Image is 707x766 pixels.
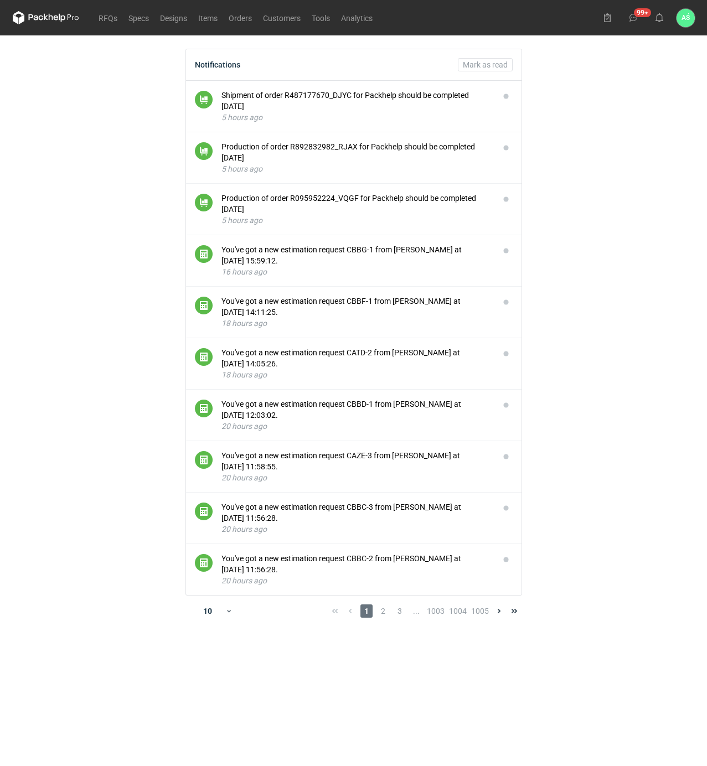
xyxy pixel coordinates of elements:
[306,11,336,24] a: Tools
[221,501,491,535] button: You've got a new estimation request CBBC-3 from [PERSON_NAME] at [DATE] 11:56:28.20 hours ago
[463,61,508,69] span: Mark as read
[221,193,491,226] button: Production of order R095952224_VQGF for Packhelp should be completed [DATE]5 hours ago
[221,524,491,535] div: 20 hours ago
[221,450,491,483] button: You've got a new estimation request CAZE-3 from [PERSON_NAME] at [DATE] 11:58:55.20 hours ago
[221,369,491,380] div: 18 hours ago
[458,58,513,71] button: Mark as read
[221,450,491,472] div: You've got a new estimation request CAZE-3 from [PERSON_NAME] at [DATE] 11:58:55.
[625,9,642,27] button: 99+
[377,604,389,618] span: 2
[223,11,257,24] a: Orders
[221,112,491,123] div: 5 hours ago
[221,141,491,163] div: Production of order R892832982_RJAX for Packhelp should be completed [DATE]
[190,603,226,619] div: 10
[221,296,491,318] div: You've got a new estimation request CBBF-1 from [PERSON_NAME] at [DATE] 14:11:25.
[93,11,123,24] a: RFQs
[221,501,491,524] div: You've got a new estimation request CBBC-3 from [PERSON_NAME] at [DATE] 11:56:28.
[221,215,491,226] div: 5 hours ago
[13,11,79,24] svg: Packhelp Pro
[221,398,491,432] button: You've got a new estimation request CBBD-1 from [PERSON_NAME] at [DATE] 12:03:02.20 hours ago
[221,266,491,277] div: 16 hours ago
[471,604,489,618] span: 1005
[221,472,491,483] div: 20 hours ago
[221,553,491,575] div: You've got a new estimation request CBBC-2 from [PERSON_NAME] at [DATE] 11:56:28.
[427,604,445,618] span: 1003
[221,347,491,380] button: You've got a new estimation request CATD-2 from [PERSON_NAME] at [DATE] 14:05:26.18 hours ago
[195,60,240,69] div: Notifications
[123,11,154,24] a: Specs
[360,604,373,618] span: 1
[221,163,491,174] div: 5 hours ago
[257,11,306,24] a: Customers
[677,9,695,27] div: Adrian Świerżewski
[221,347,491,369] div: You've got a new estimation request CATD-2 from [PERSON_NAME] at [DATE] 14:05:26.
[449,604,467,618] span: 1004
[221,553,491,586] button: You've got a new estimation request CBBC-2 from [PERSON_NAME] at [DATE] 11:56:28.20 hours ago
[394,604,406,618] span: 3
[221,90,491,123] button: Shipment of order R487177670_DJYC for Packhelp should be completed [DATE]5 hours ago
[221,141,491,174] button: Production of order R892832982_RJAX for Packhelp should be completed [DATE]5 hours ago
[221,398,491,421] div: You've got a new estimation request CBBD-1 from [PERSON_NAME] at [DATE] 12:03:02.
[154,11,193,24] a: Designs
[221,296,491,329] button: You've got a new estimation request CBBF-1 from [PERSON_NAME] at [DATE] 14:11:25.18 hours ago
[410,604,422,618] span: ...
[677,9,695,27] button: AŚ
[221,318,491,329] div: 18 hours ago
[221,90,491,112] div: Shipment of order R487177670_DJYC for Packhelp should be completed [DATE]
[221,244,491,277] button: You've got a new estimation request CBBG-1 from [PERSON_NAME] at [DATE] 15:59:12.16 hours ago
[336,11,378,24] a: Analytics
[221,244,491,266] div: You've got a new estimation request CBBG-1 from [PERSON_NAME] at [DATE] 15:59:12.
[221,575,491,586] div: 20 hours ago
[221,193,491,215] div: Production of order R095952224_VQGF for Packhelp should be completed [DATE]
[221,421,491,432] div: 20 hours ago
[193,11,223,24] a: Items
